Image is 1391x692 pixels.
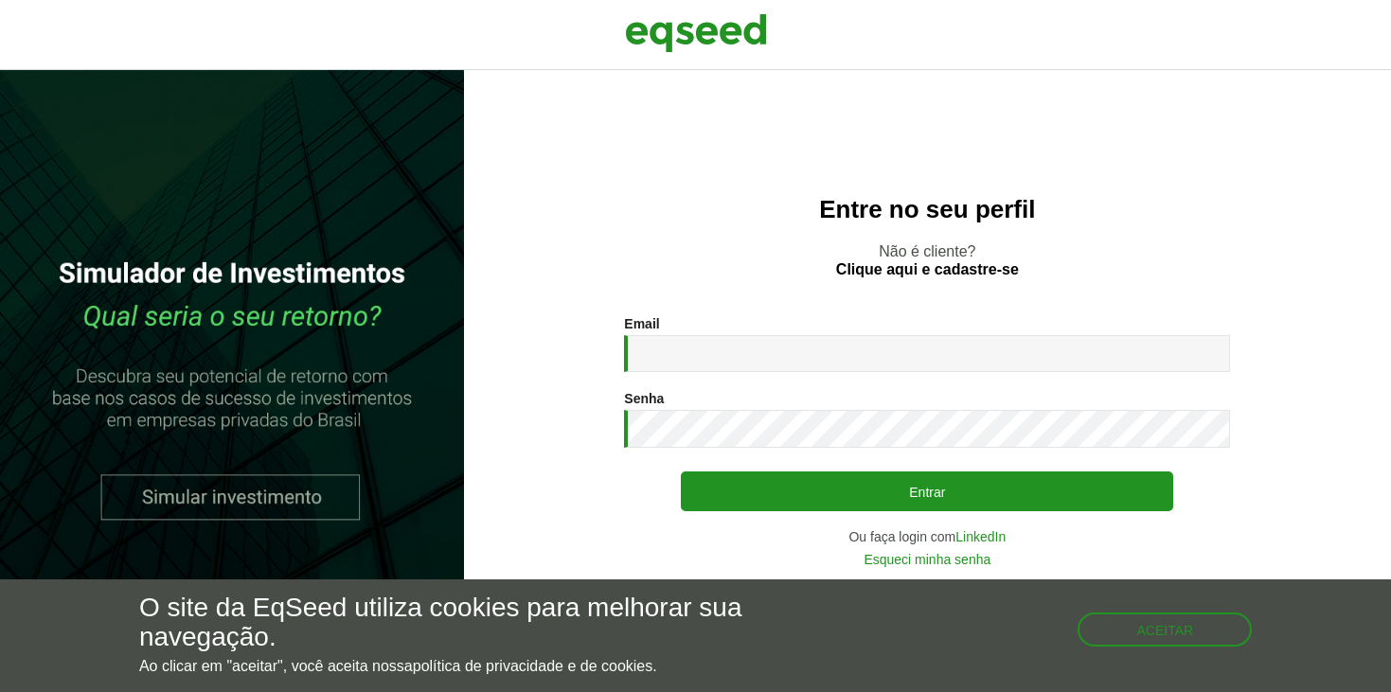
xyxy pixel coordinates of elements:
[502,196,1353,223] h2: Entre no seu perfil
[1193,344,1216,366] keeper-lock: Open Keeper Popup
[139,594,807,652] h5: O site da EqSeed utiliza cookies para melhorar sua navegação.
[139,657,807,675] p: Ao clicar em "aceitar", você aceita nossa .
[1078,612,1252,647] button: Aceitar
[502,242,1353,278] p: Não é cliente?
[625,9,767,57] img: EqSeed Logo
[624,317,659,330] label: Email
[864,553,990,566] a: Esqueci minha senha
[836,262,1019,277] a: Clique aqui e cadastre-se
[413,659,653,674] a: política de privacidade e de cookies
[624,392,664,405] label: Senha
[624,530,1230,543] div: Ou faça login com
[955,530,1006,543] a: LinkedIn
[681,471,1173,511] button: Entrar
